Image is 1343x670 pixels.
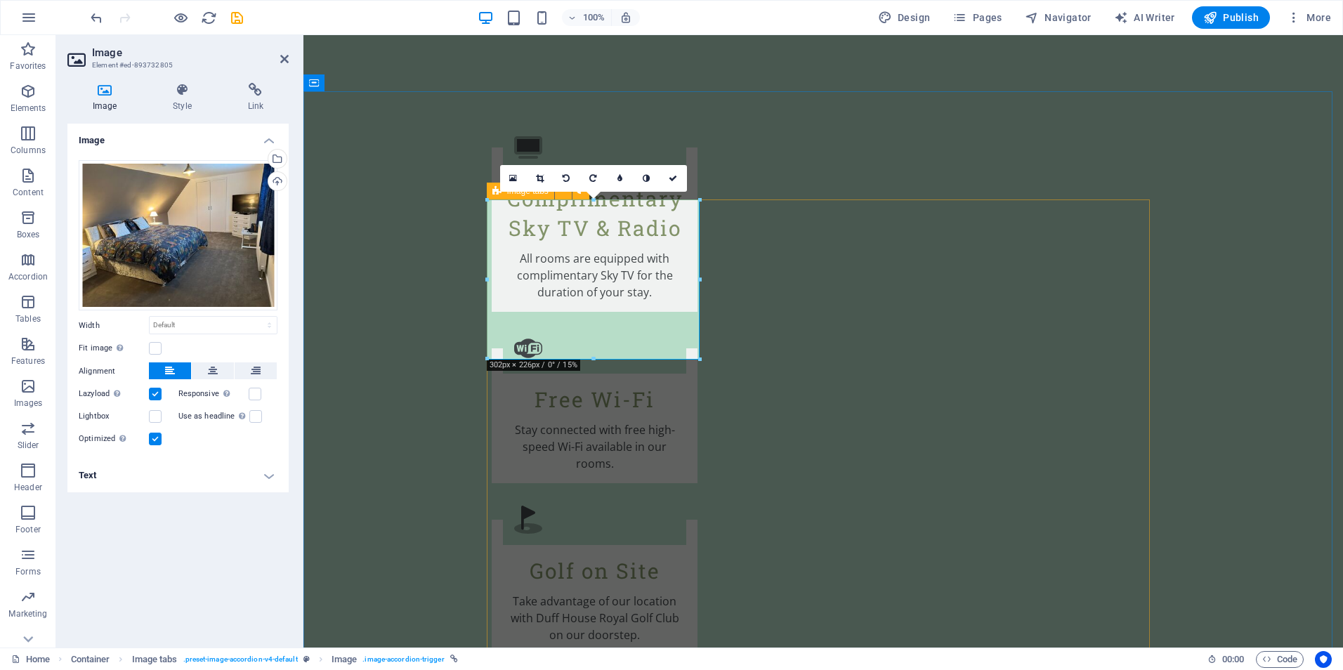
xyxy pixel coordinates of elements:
[1232,654,1234,664] span: :
[223,83,289,112] h4: Link
[10,60,46,72] p: Favorites
[1025,11,1092,25] span: Navigator
[580,165,607,192] a: Rotate right 90°
[11,145,46,156] p: Columns
[1108,6,1181,29] button: AI Writer
[79,340,149,357] label: Fit image
[878,11,931,25] span: Design
[79,408,149,425] label: Lightbox
[200,9,217,26] button: reload
[79,431,149,447] label: Optimized
[450,655,458,663] i: This element is linked
[620,11,632,24] i: On resize automatically adjust zoom level to fit chosen device.
[183,651,298,668] span: . preset-image-accordion-v4-default
[88,9,105,26] button: undo
[71,651,110,668] span: Click to select. Double-click to edit
[14,482,42,493] p: Header
[92,59,261,72] h3: Element #ed-893732805
[527,165,553,192] a: Crop mode
[148,83,222,112] h4: Style
[79,363,149,380] label: Alignment
[178,408,249,425] label: Use as headline
[660,165,687,192] a: Confirm ( Ctrl ⏎ )
[132,651,178,668] span: Click to select. Double-click to edit
[1256,651,1304,668] button: Code
[229,10,245,26] i: Save (Ctrl+S)
[553,165,580,192] a: Rotate left 90°
[92,46,289,59] h2: Image
[1192,6,1270,29] button: Publish
[1287,11,1331,25] span: More
[500,165,527,192] a: Select files from the file manager, stock photos, or upload file(s)
[201,10,217,26] i: Reload page
[178,386,249,402] label: Responsive
[15,313,41,324] p: Tables
[332,651,357,668] span: Click to select. Double-click to edit
[607,165,634,192] a: Blur
[17,229,40,240] p: Boxes
[1222,651,1244,668] span: 00 00
[172,9,189,26] button: Click here to leave preview mode and continue editing
[67,459,289,492] h4: Text
[67,124,289,149] h4: Image
[79,322,149,329] label: Width
[8,608,47,619] p: Marketing
[8,271,48,282] p: Accordion
[303,655,310,663] i: This element is a customizable preset
[362,651,444,668] span: . image-accordion-trigger
[1203,11,1259,25] span: Publish
[228,9,245,26] button: save
[11,355,45,367] p: Features
[947,6,1007,29] button: Pages
[634,165,660,192] a: Greyscale
[71,651,458,668] nav: breadcrumb
[13,187,44,198] p: Content
[15,524,41,535] p: Footer
[1207,651,1245,668] h6: Session time
[1281,6,1337,29] button: More
[67,83,148,112] h4: Image
[872,6,936,29] button: Design
[872,6,936,29] div: Design (Ctrl+Alt+Y)
[14,398,43,409] p: Images
[18,440,39,451] p: Slider
[11,651,50,668] a: Click to cancel selection. Double-click to open Pages
[79,386,149,402] label: Lazyload
[583,9,605,26] h6: 100%
[1114,11,1175,25] span: AI Writer
[562,9,612,26] button: 100%
[11,103,46,114] p: Elements
[89,10,105,26] i: Undo: Change image (Ctrl+Z)
[15,566,41,577] p: Forms
[1019,6,1097,29] button: Navigator
[952,11,1002,25] span: Pages
[1315,651,1332,668] button: Usercentrics
[79,160,277,311] div: IMG-20250901-WA0007-v3N6biGaiMj1c6mKW_Eong.jpg
[1262,651,1297,668] span: Code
